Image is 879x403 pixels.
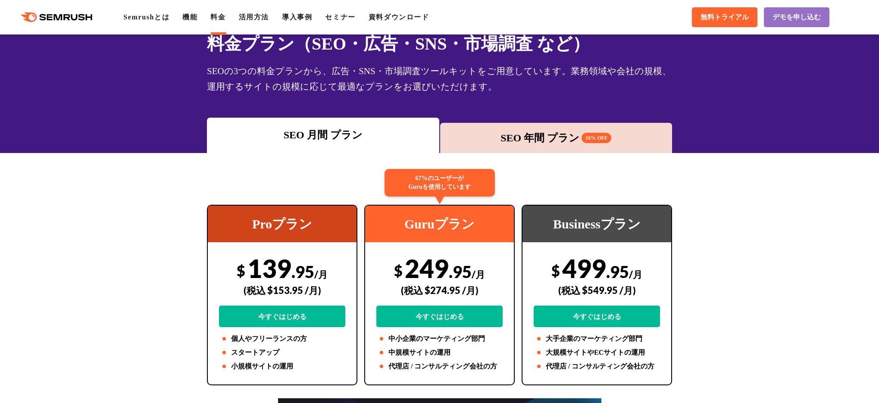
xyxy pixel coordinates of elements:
h1: 料金プラン（SEO・広告・SNS・市場調査 など） [207,31,672,56]
img: logo_orange.svg [14,14,21,21]
div: 139 [219,253,345,327]
div: (税込 $153.95 /月) [219,275,345,306]
div: SEOの3つの料金プランから、広告・SNS・市場調査ツールキットをご用意しています。業務領域や会社の規模、運用するサイトの規模に応じて最適なプランをお選びいただけます。 [207,63,672,94]
li: 小規模サイトの運用 [219,361,345,372]
li: 中規模サイトの運用 [376,347,503,358]
a: 活用方法 [239,13,269,21]
li: 代理店 / コンサルティング会社の方 [534,361,660,372]
a: 機能 [182,13,197,21]
span: .95 [449,262,472,281]
div: v 4.0.25 [24,14,42,21]
a: 資料ダウンロード [369,13,429,21]
div: SEO 年間 プラン [444,130,668,146]
span: 無料トライアル [701,13,749,22]
li: 中小企業のマーケティング部門 [376,334,503,344]
span: デモを申し込む [773,13,821,22]
li: 大手企業のマーケティング部門 [534,334,660,344]
div: 249 [376,253,503,327]
div: ドメイン: [DOMAIN_NAME] [22,22,100,30]
span: /月 [472,269,485,280]
a: 料金 [210,13,225,21]
div: (税込 $274.95 /月) [376,275,503,306]
div: (税込 $549.95 /月) [534,275,660,306]
li: スタートアップ [219,347,345,358]
a: 無料トライアル [692,7,757,27]
img: website_grey.svg [14,22,21,30]
li: 個人やフリーランスの方 [219,334,345,344]
img: tab_keywords_by_traffic_grey.svg [91,51,97,58]
span: $ [551,262,560,279]
li: 大規模サイトやECサイトの運用 [534,347,660,358]
a: セミナー [325,13,355,21]
div: Proプラン [208,206,357,242]
a: 今すぐはじめる [534,306,660,327]
a: Semrushとは [123,13,169,21]
div: 499 [534,253,660,327]
span: .95 [606,262,629,281]
span: /月 [629,269,642,280]
span: $ [237,262,245,279]
a: デモを申し込む [764,7,829,27]
div: Businessプラン [522,206,671,242]
a: 導入事例 [282,13,312,21]
div: Guruプラン [365,206,514,242]
a: 今すぐはじめる [219,306,345,327]
a: 今すぐはじめる [376,306,503,327]
div: キーワード流入 [100,52,139,57]
span: /月 [314,269,328,280]
span: .95 [291,262,314,281]
span: $ [394,262,403,279]
span: 16% OFF [582,133,611,143]
div: SEO 月間 プラン [211,127,435,143]
div: ドメイン概要 [39,52,72,57]
div: 67%のユーザーが Guruを使用しています [385,169,495,197]
li: 代理店 / コンサルティング会社の方 [376,361,503,372]
img: tab_domain_overview_orange.svg [29,51,36,58]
